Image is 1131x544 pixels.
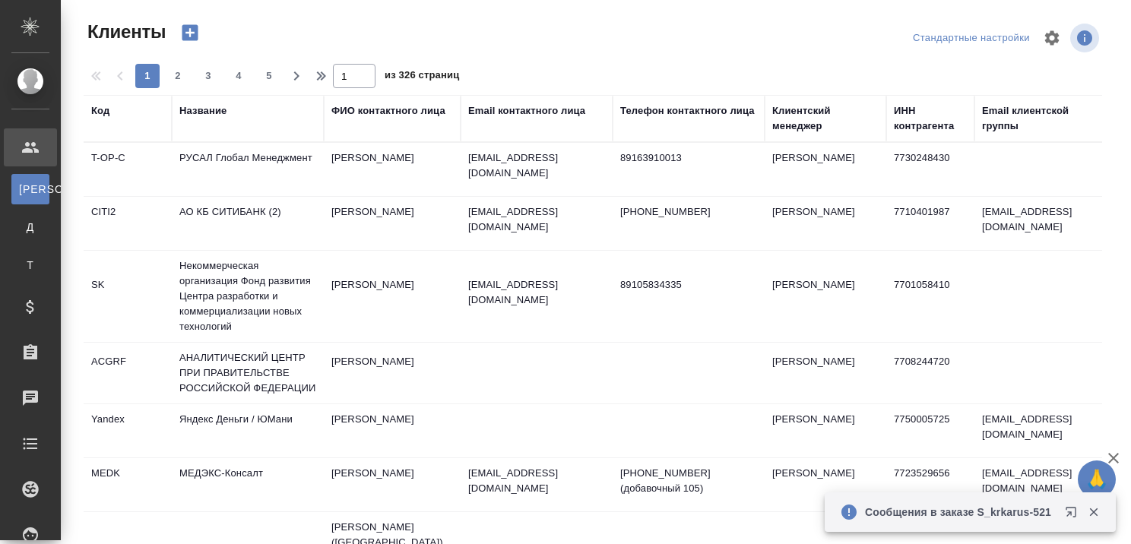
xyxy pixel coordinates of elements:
[324,458,461,511] td: [PERSON_NAME]
[468,277,605,308] p: [EMAIL_ADDRESS][DOMAIN_NAME]
[331,103,445,119] div: ФИО контактного лица
[84,197,172,250] td: CITI2
[172,20,208,46] button: Создать
[886,270,974,323] td: 7701058410
[765,270,886,323] td: [PERSON_NAME]
[886,143,974,196] td: 7730248430
[620,150,757,166] p: 89163910013
[172,251,324,342] td: Некоммерческая организация Фонд развития Центра разработки и коммерциализации новых технологий
[172,197,324,250] td: АО КБ СИТИБАНК (2)
[84,270,172,323] td: SK
[324,143,461,196] td: [PERSON_NAME]
[1056,497,1092,533] button: Открыть в новой вкладке
[620,103,755,119] div: Телефон контактного лица
[19,220,42,235] span: Д
[172,143,324,196] td: РУСАЛ Глобал Менеджмент
[865,504,1055,520] p: Сообщения в заказе S_krkarus-521
[620,204,757,220] p: [PHONE_NUMBER]
[11,174,49,204] a: [PERSON_NAME]
[196,64,220,88] button: 3
[324,270,461,323] td: [PERSON_NAME]
[620,466,757,496] p: [PHONE_NUMBER] (добавочный 105)
[324,197,461,250] td: [PERSON_NAME]
[257,64,281,88] button: 5
[894,103,967,134] div: ИНН контрагента
[468,150,605,181] p: [EMAIL_ADDRESS][DOMAIN_NAME]
[886,197,974,250] td: 7710401987
[196,68,220,84] span: 3
[974,404,1111,457] td: [EMAIL_ADDRESS][DOMAIN_NAME]
[1078,505,1109,519] button: Закрыть
[1070,24,1102,52] span: Посмотреть информацию
[468,204,605,235] p: [EMAIL_ADDRESS][DOMAIN_NAME]
[765,458,886,511] td: [PERSON_NAME]
[974,458,1111,511] td: [EMAIL_ADDRESS][DOMAIN_NAME]
[909,27,1034,50] div: split button
[227,68,251,84] span: 4
[886,458,974,511] td: 7723529656
[385,66,459,88] span: из 326 страниц
[1078,460,1116,498] button: 🙏
[84,404,172,457] td: Yandex
[1084,463,1110,495] span: 🙏
[324,346,461,400] td: [PERSON_NAME]
[19,258,42,273] span: Т
[19,182,42,197] span: [PERSON_NAME]
[84,346,172,400] td: ACGRF
[11,212,49,242] a: Д
[982,103,1104,134] div: Email клиентской группы
[166,68,190,84] span: 2
[172,343,324,403] td: АНАЛИТИЧЕСКИЙ ЦЕНТР ПРИ ПРАВИТЕЛЬСТВЕ РОССИЙСКОЙ ФЕДЕРАЦИИ
[765,404,886,457] td: [PERSON_NAME]
[179,103,227,119] div: Название
[11,250,49,280] a: Т
[172,458,324,511] td: МЕДЭКС-Консалт
[765,197,886,250] td: [PERSON_NAME]
[91,103,109,119] div: Код
[886,346,974,400] td: 7708244720
[765,143,886,196] td: [PERSON_NAME]
[84,458,172,511] td: MEDK
[468,466,605,496] p: [EMAIL_ADDRESS][DOMAIN_NAME]
[1034,20,1070,56] span: Настроить таблицу
[84,20,166,44] span: Клиенты
[620,277,757,293] p: 89105834335
[172,404,324,457] td: Яндекс Деньги / ЮМани
[166,64,190,88] button: 2
[257,68,281,84] span: 5
[974,197,1111,250] td: [EMAIL_ADDRESS][DOMAIN_NAME]
[468,103,585,119] div: Email контактного лица
[772,103,879,134] div: Клиентский менеджер
[765,346,886,400] td: [PERSON_NAME]
[324,404,461,457] td: [PERSON_NAME]
[886,404,974,457] td: 7750005725
[84,143,172,196] td: T-OP-C
[227,64,251,88] button: 4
